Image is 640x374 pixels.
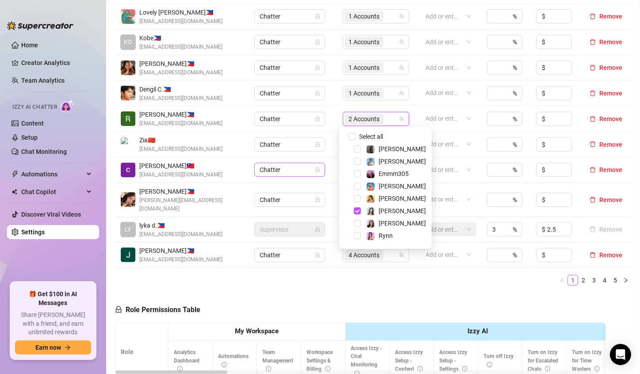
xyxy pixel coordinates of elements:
a: Home [21,42,38,49]
span: Select tree node [354,207,361,214]
strong: My Workspace [235,327,279,335]
span: Remove [599,252,622,259]
span: Remove [599,166,622,173]
span: 1 Accounts [345,37,383,47]
span: team [399,116,404,122]
span: Chatter [260,10,320,23]
span: Chatter [260,163,320,176]
span: delete [590,252,596,258]
span: Turn on Izzy for Time Wasters [572,349,602,372]
span: Emmm305 [379,170,409,177]
div: Open Intercom Messenger [610,344,631,365]
button: Remove [586,195,626,205]
img: Vanessa [367,158,375,166]
span: lock [315,252,320,258]
span: info-circle [325,366,330,371]
span: Supervisor [260,223,320,236]
span: info-circle [266,366,271,371]
span: 2 Accounts [349,114,379,124]
span: 1 Accounts [345,11,383,22]
li: Next Page [621,275,631,286]
img: Dengil Consigna [121,86,135,100]
span: [PERSON_NAME] 🇵🇭 [139,110,222,119]
img: Emmm305 [367,170,375,178]
img: Brandy [367,145,375,153]
a: Creator Analytics [21,56,92,70]
span: 1 Accounts [345,88,383,99]
span: Access Izzy Setup - Content [395,349,423,372]
a: Chat Monitoring [21,148,67,155]
span: team [399,14,404,19]
li: 1 [567,275,578,286]
img: Jai Mata [121,248,135,262]
a: Content [21,120,44,127]
span: Remove [599,38,622,46]
span: team [399,91,404,96]
span: info-circle [222,362,227,367]
span: left [560,278,565,283]
span: delete [590,39,596,45]
span: Select tree node [354,170,361,177]
span: lock [315,227,320,232]
span: Zia 🇨🇳 [139,135,222,145]
li: Previous Page [557,275,567,286]
span: Team Management [262,349,293,372]
span: Remove [599,64,622,71]
img: Ashley [367,183,375,191]
span: [EMAIL_ADDRESS][DOMAIN_NAME] [139,171,222,179]
a: 2 [579,275,588,285]
span: [PERSON_NAME] 🇵🇭 [139,246,222,256]
span: delete [590,13,596,19]
span: team [399,252,404,258]
span: Chat Copilot [21,185,84,199]
span: lock [315,142,320,147]
span: info-circle [594,366,600,371]
span: 4 Accounts [345,250,383,260]
button: Remove [586,114,626,124]
span: [EMAIL_ADDRESS][DOMAIN_NAME] [139,230,222,239]
span: 🎁 Get $100 in AI Messages [15,290,91,307]
span: lock [115,306,122,313]
span: [PERSON_NAME] 🇵🇭 [139,59,222,69]
span: [EMAIL_ADDRESS][DOMAIN_NAME] [139,145,222,153]
span: 1 Accounts [349,11,379,21]
button: Remove [586,164,626,175]
span: Chatter [260,35,320,49]
span: lock [315,65,320,70]
span: Chatter [260,138,320,151]
a: 1 [568,275,578,285]
span: Select tree node [354,195,361,202]
h5: Role Permissions Table [115,305,200,315]
li: 4 [599,275,610,286]
li: 2 [578,275,589,286]
span: 1 Accounts [349,88,379,98]
span: delete [590,167,596,173]
span: Dengil C. 🇵🇭 [139,84,222,94]
img: Charles Rolyn [121,163,135,177]
a: Settings [21,229,45,236]
button: Remove [586,62,626,73]
span: info-circle [462,366,468,371]
span: Select tree node [354,220,361,227]
img: Aliyah Espiritu [121,61,135,75]
span: [PERSON_NAME] [379,183,426,190]
span: lock [315,14,320,19]
span: Earn now [35,344,61,351]
img: Amelia [367,207,375,215]
span: [PERSON_NAME] [379,220,426,227]
button: Remove [586,139,626,150]
img: Lovely Gablines [121,9,135,24]
span: lock [315,116,320,122]
span: lyka d. 🇵🇭 [139,221,222,230]
li: 3 [589,275,599,286]
span: Workspace Settings & Billing [307,349,333,372]
span: info-circle [487,362,492,367]
span: Chatter [260,61,320,74]
span: [PERSON_NAME] [379,158,426,165]
span: Automations [21,167,84,181]
span: Share [PERSON_NAME] with a friend, and earn unlimited rewards [15,311,91,337]
img: Zia [121,137,135,152]
span: Select tree node [354,183,361,190]
a: 5 [610,275,620,285]
span: Select tree node [354,158,361,165]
